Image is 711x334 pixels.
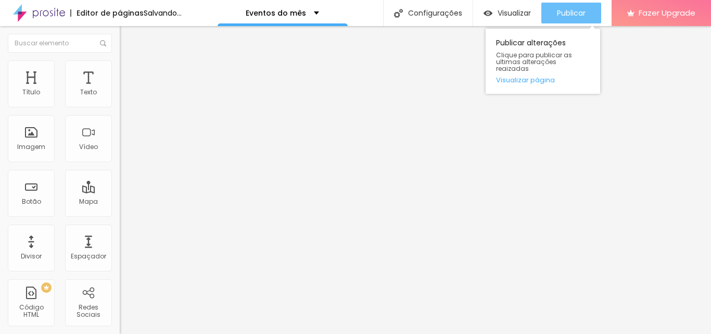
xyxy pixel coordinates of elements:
p: Eventos do mês [246,9,306,17]
div: Salvando... [144,9,182,17]
a: Visualizar página [496,77,590,83]
div: Vídeo [79,143,98,151]
button: Visualizar [473,3,541,23]
div: Botão [22,198,41,205]
div: Editor de páginas [70,9,144,17]
div: Divisor [21,253,42,260]
div: Texto [80,89,97,96]
div: Redes Sociais [68,304,109,319]
div: Espaçador [71,253,106,260]
input: Buscar elemento [8,34,112,53]
div: Título [22,89,40,96]
span: Visualizar [498,9,531,17]
div: Código HTML [10,304,52,319]
span: Publicar [557,9,586,17]
iframe: Editor [120,26,711,334]
div: Publicar alterações [486,29,600,94]
img: Icone [394,9,403,18]
button: Publicar [541,3,601,23]
img: Icone [100,40,106,46]
img: view-1.svg [484,9,492,18]
div: Imagem [17,143,45,151]
span: Fazer Upgrade [639,8,695,17]
span: Clique para publicar as ultimas alterações reaizadas [496,52,590,72]
div: Mapa [79,198,98,205]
